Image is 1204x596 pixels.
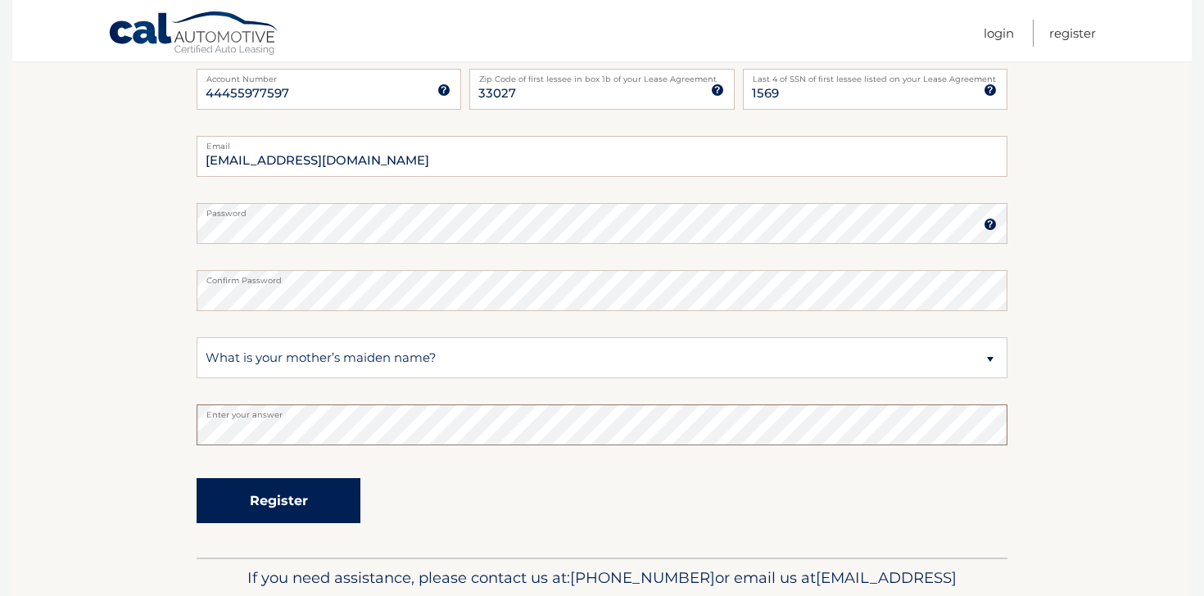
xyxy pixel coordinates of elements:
input: Account Number [197,69,461,110]
a: Register [1049,20,1096,47]
label: Account Number [197,69,461,82]
label: Password [197,203,1007,216]
label: Confirm Password [197,270,1007,283]
a: Cal Automotive [108,11,280,58]
img: tooltip.svg [984,218,997,231]
a: Login [984,20,1014,47]
button: Register [197,478,360,523]
input: SSN or EIN (last 4 digits only) [743,69,1007,110]
input: Zip Code [469,69,734,110]
label: Email [197,136,1007,149]
span: [PHONE_NUMBER] [570,568,715,587]
img: tooltip.svg [711,84,724,97]
img: tooltip.svg [984,84,997,97]
label: Last 4 of SSN of first lessee listed on your Lease Agreement [743,69,1007,82]
input: Email [197,136,1007,177]
label: Enter your answer [197,404,1007,418]
label: Zip Code of first lessee in box 1b of your Lease Agreement [469,69,734,82]
img: tooltip.svg [437,84,450,97]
